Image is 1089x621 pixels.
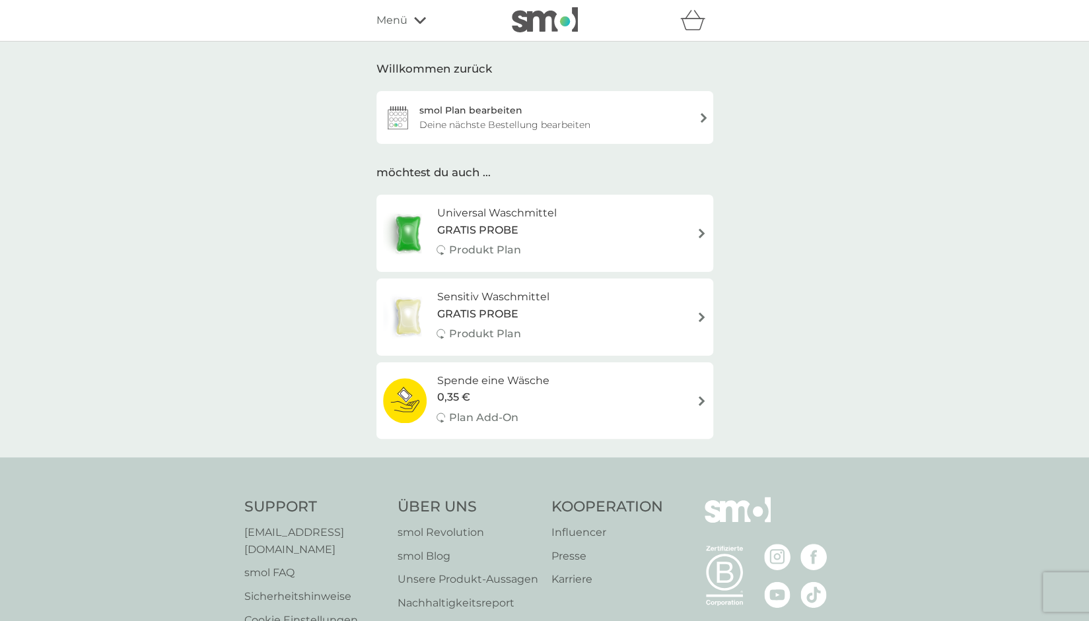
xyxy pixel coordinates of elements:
img: Sensitiv Waschmittel [383,294,433,340]
h4: Support [244,497,384,517]
div: möchtest du auch ... [376,164,713,181]
img: smol [705,497,771,542]
h6: Spende eine Wäsche [437,372,549,389]
img: Rechtspfeil [697,228,707,238]
h4: Über Uns [398,497,538,517]
a: [EMAIL_ADDRESS][DOMAIN_NAME] [244,524,384,558]
p: Plan Add-On [448,409,518,426]
a: Presse [551,548,663,565]
div: Deine nächste Bestellung bearbeiten [419,117,590,132]
a: Influencer [551,524,663,541]
a: smol Blog [398,548,538,565]
a: Unsere Produkt‑Aussagen [398,571,538,588]
img: Universal Waschmittel [383,211,433,257]
img: besuche die smol YouTube Seite [764,581,790,608]
a: smol FAQ [244,564,384,581]
div: Warenkorb [680,7,713,34]
img: Rechtspfeil [697,396,707,406]
a: Karriere [551,571,663,588]
h6: Sensitiv Waschmittel [437,288,549,306]
img: Rechtspfeil [697,312,707,322]
h6: Universal Waschmittel [437,205,556,222]
h4: Kooperation [551,497,663,517]
p: Produkt Plan [448,325,520,343]
span: Menü [376,12,407,29]
img: smol [512,7,578,32]
img: besuche die smol TikTok Seite [800,581,827,608]
img: besuche die smol Facebook Seite [800,544,827,570]
span: GRATIS PROBE [437,306,518,323]
span: 0,35 € [437,389,470,406]
span: GRATIS PROBE [437,222,518,239]
a: Nachhaltigkeitsreport [398,595,538,612]
div: smol Plan bearbeiten [419,103,522,117]
div: Willkommen zurück [376,60,713,78]
img: besuche die smol Instagram Seite [764,544,790,570]
p: Produkt Plan [448,242,520,259]
img: Spende eine Wäsche [383,377,427,424]
a: smol Revolution [398,524,538,541]
a: Sicherheitshinweise [244,588,384,605]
